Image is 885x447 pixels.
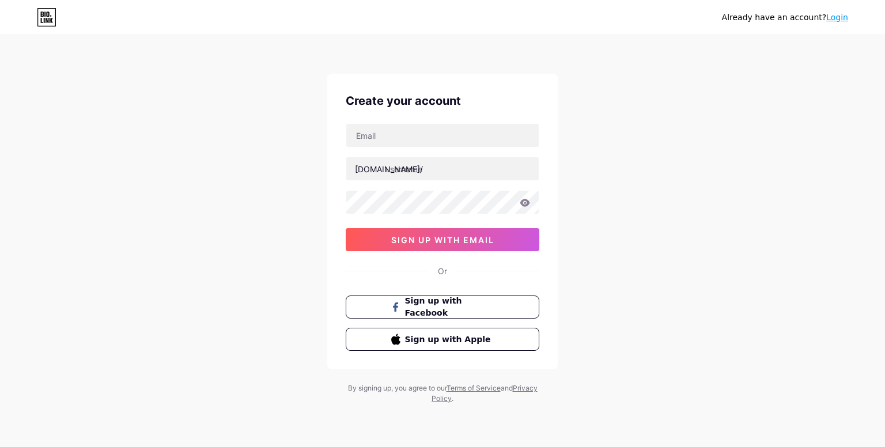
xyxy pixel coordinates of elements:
[391,235,494,245] span: sign up with email
[405,334,494,346] span: Sign up with Apple
[722,12,848,24] div: Already have an account?
[346,92,539,109] div: Create your account
[346,228,539,251] button: sign up with email
[346,296,539,319] button: Sign up with Facebook
[346,328,539,351] button: Sign up with Apple
[355,163,423,175] div: [DOMAIN_NAME]/
[405,295,494,319] span: Sign up with Facebook
[346,157,539,180] input: username
[447,384,501,392] a: Terms of Service
[826,13,848,22] a: Login
[346,124,539,147] input: Email
[438,265,447,277] div: Or
[345,383,540,404] div: By signing up, you agree to our and .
